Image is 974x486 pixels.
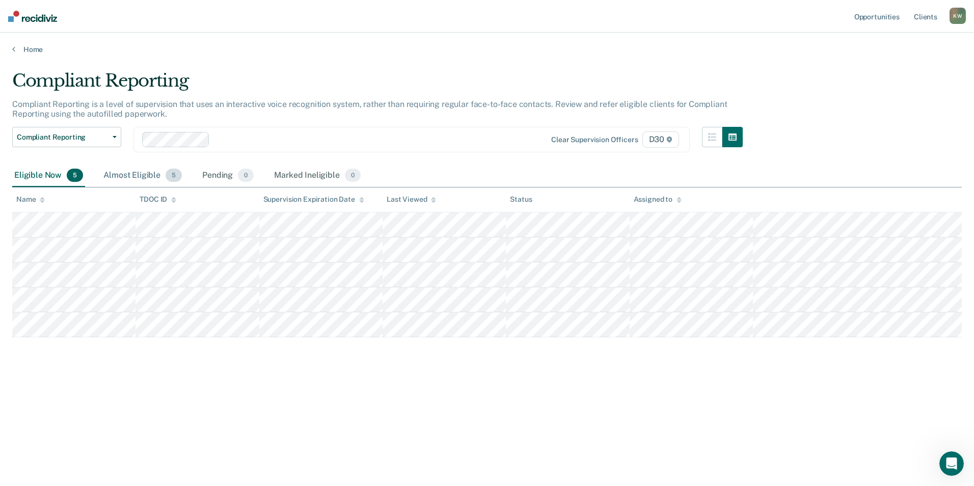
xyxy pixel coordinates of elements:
[17,133,109,142] span: Compliant Reporting
[140,195,176,204] div: TDOC ID
[551,136,638,144] div: Clear supervision officers
[950,8,966,24] div: K W
[8,11,57,22] img: Recidiviz
[950,8,966,24] button: KW
[12,127,121,147] button: Compliant Reporting
[510,195,532,204] div: Status
[12,70,743,99] div: Compliant Reporting
[272,165,363,187] div: Marked Ineligible0
[12,99,727,119] p: Compliant Reporting is a level of supervision that uses an interactive voice recognition system, ...
[939,451,964,476] iframe: Intercom live chat
[12,165,85,187] div: Eligible Now5
[67,169,83,182] span: 5
[101,165,184,187] div: Almost Eligible5
[642,131,679,148] span: D30
[634,195,682,204] div: Assigned to
[238,169,254,182] span: 0
[263,195,364,204] div: Supervision Expiration Date
[200,165,256,187] div: Pending0
[345,169,361,182] span: 0
[166,169,182,182] span: 5
[12,45,962,54] a: Home
[387,195,436,204] div: Last Viewed
[16,195,45,204] div: Name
